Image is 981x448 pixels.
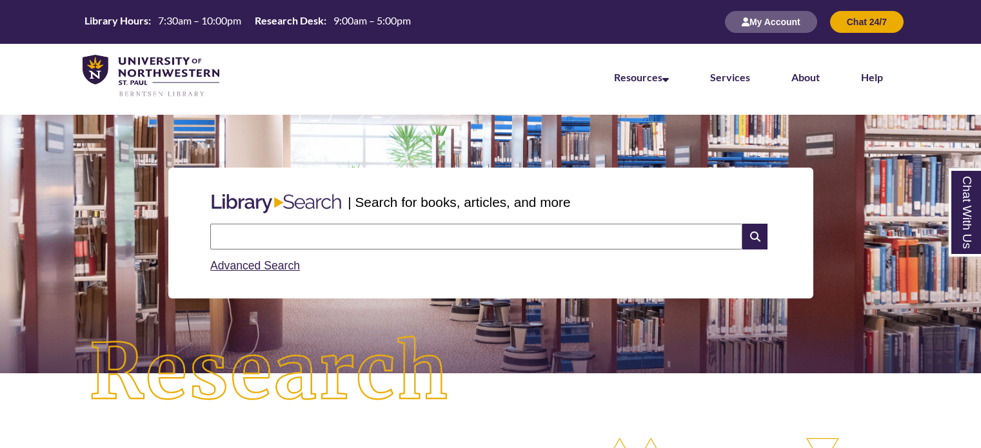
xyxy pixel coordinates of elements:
a: Hours Today [79,14,416,31]
a: Help [861,71,883,83]
button: My Account [725,11,817,33]
a: About [791,71,820,83]
a: Services [710,71,750,83]
button: Chat 24/7 [830,11,904,33]
img: UNWSP Library Logo [83,55,219,98]
span: 7:30am – 10:00pm [158,14,241,26]
img: Libary Search [205,189,348,219]
th: Research Desk: [250,14,328,28]
th: Library Hours: [79,14,153,28]
a: My Account [725,16,817,27]
a: Chat 24/7 [830,16,904,27]
p: | Search for books, articles, and more [348,192,570,212]
table: Hours Today [79,14,416,30]
span: 9:00am – 5:00pm [333,14,411,26]
a: Resources [614,71,669,83]
i: Search [742,224,767,249]
a: Advanced Search [210,259,300,272]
